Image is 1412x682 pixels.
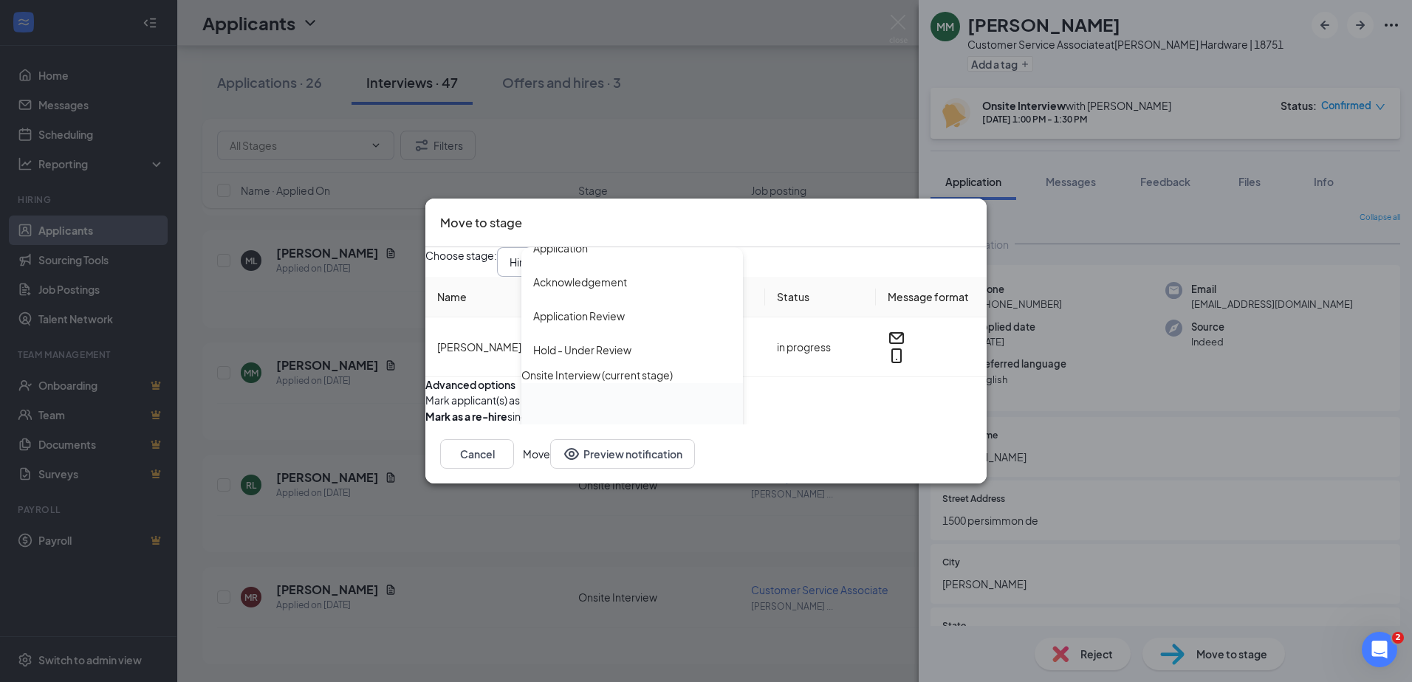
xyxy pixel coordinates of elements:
div: Application [533,240,588,256]
th: Status [765,277,876,317]
span: Choose stage : [425,247,497,277]
div: Advanced options [425,377,987,392]
h3: Move to stage [440,213,522,232]
td: in progress [765,317,876,377]
button: Move [523,439,550,469]
svg: Eye [563,445,580,463]
span: Mark applicant(s) as Completed for Onsite Interview [425,392,675,408]
div: Application Review [533,308,625,324]
div: Acknowledgement [533,274,627,290]
svg: Email [888,329,905,347]
th: Name [425,277,765,317]
svg: Checkmark [583,392,731,540]
b: Mark as a re-hire [425,410,507,423]
span: 2 [1392,632,1404,644]
div: Onsite Interview (current stage) [521,367,673,383]
span: [PERSON_NAME] [437,340,521,354]
th: Message format [876,277,987,317]
div: since this applicant is a previous employee. [425,408,713,424]
button: Preview notificationEye [550,439,695,469]
svg: MobileSms [888,347,905,365]
div: Hold - Under Review [533,342,631,358]
iframe: Intercom live chat [1362,632,1397,667]
button: Cancel [440,439,514,469]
